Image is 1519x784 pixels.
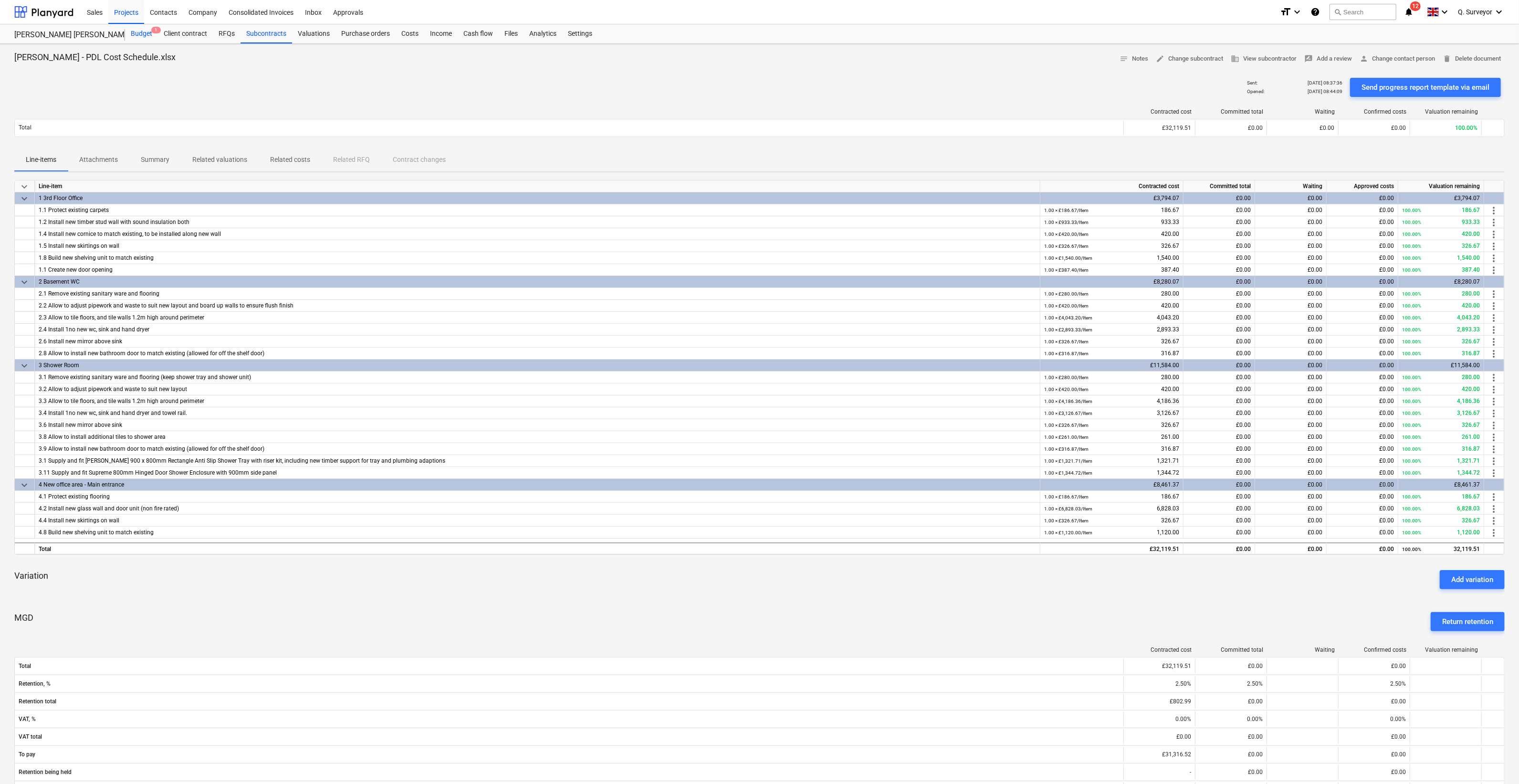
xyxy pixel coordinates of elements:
[1184,360,1255,371] div: £0.00
[1308,254,1322,261] span: £0.00
[1304,54,1313,63] span: rate_review
[1488,408,1499,419] span: more_vert
[1338,658,1410,674] div: £0.00
[1231,53,1297,64] span: View subcontractor
[1488,384,1499,395] span: more_vert
[1195,711,1267,727] div: 0.00%
[1402,336,1480,348] div: 326.67
[1044,244,1089,249] small: 1.00 × £326.67 / Item
[1236,338,1251,345] span: £0.00
[424,24,458,43] a: Income
[1398,360,1484,371] div: £11,584.00
[1040,479,1184,491] div: £8,461.37
[1044,240,1179,252] div: 326.67
[1379,386,1394,392] span: £0.00
[1330,4,1396,20] button: Search
[1338,747,1410,762] div: £0.00
[1414,108,1478,115] div: Valuation remaining
[14,52,176,63] p: [PERSON_NAME] - PDL Cost Schedule.xlsx
[1402,216,1480,228] div: 933.33
[39,324,1036,336] div: 2.4 Install 1no new wc, sink and hand dryer
[39,288,1036,300] div: 2.1 Remove existing sanitary ware and flooring
[1308,207,1322,213] span: £0.00
[1044,407,1179,419] div: 3,126.67
[1488,205,1499,216] span: more_vert
[1255,360,1327,371] div: £0.00
[1044,371,1179,383] div: 280.00
[1488,467,1499,479] span: more_vert
[524,24,562,43] a: Analytics
[1488,217,1499,228] span: more_vert
[1123,729,1195,744] div: £0.00
[1402,300,1480,312] div: 420.00
[1044,312,1179,324] div: 4,043.20
[1338,729,1410,744] div: £0.00
[1402,339,1421,344] small: 100.00%
[1356,52,1439,66] button: Change contact person
[39,300,1036,312] div: 2.2 Allow to adjust pipework and waste to suit new layout and board up walls to ensure flush finish
[1308,231,1322,237] span: £0.00
[1236,219,1251,225] span: £0.00
[1044,339,1089,344] small: 1.00 × £326.67 / Item
[192,155,247,165] p: Related valuations
[1227,52,1300,66] button: View subcontractor
[1308,290,1322,297] span: £0.00
[1123,120,1195,136] div: £32,119.51
[125,24,158,43] a: Budget1
[158,24,213,43] div: Client contract
[1308,80,1342,86] p: [DATE] 08:37:36
[1362,81,1489,94] div: Send progress report template via email
[1308,350,1322,357] span: £0.00
[39,407,1036,419] div: 3.4 Install 1no new wc, sink and hand dryer and towel rail.
[1044,324,1179,336] div: 2,893.33
[125,24,158,43] div: Budget
[1404,6,1414,18] i: notifications
[1488,432,1499,443] span: more_vert
[39,276,1036,288] div: 2 Basement WC
[1044,411,1092,416] small: 1.00 × £3,126.67 / Item
[26,155,56,165] p: Line-items
[1488,491,1499,503] span: more_vert
[1040,276,1184,288] div: £8,280.07
[1300,52,1356,66] button: Add a review
[1236,386,1251,392] span: £0.00
[1236,254,1251,261] span: £0.00
[1342,108,1406,115] div: Confirmed costs
[1195,764,1267,780] div: £0.00
[1040,192,1184,204] div: £3,794.07
[1044,291,1089,297] small: 1.00 × £280.00 / Item
[39,240,1036,252] div: 1.5 Install new skirtings on wall
[39,383,1036,395] div: 3.2 Allow to adjust pipework and waste to suit new layout
[1123,676,1195,691] div: 2.50%
[335,24,396,43] a: Purchase orders
[1308,386,1322,392] span: £0.00
[241,24,292,43] a: Subcontracts
[79,155,118,165] p: Attachments
[1488,396,1499,407] span: more_vert
[1402,255,1421,261] small: 100.00%
[1455,125,1477,131] span: 100.00%
[1236,207,1251,213] span: £0.00
[1044,204,1179,216] div: 186.67
[1236,243,1251,249] span: £0.00
[396,24,424,43] a: Costs
[1379,410,1394,416] span: £0.00
[1379,254,1394,261] span: £0.00
[1184,479,1255,491] div: £0.00
[39,228,1036,240] div: 1.4 Install new cornice to match existing, to be installed along new wall
[1327,192,1398,204] div: £0.00
[39,252,1036,264] div: 1.8 Build new shelving unit to match existing
[1044,383,1179,395] div: 420.00
[1248,125,1263,131] span: £0.00
[1488,288,1499,300] span: more_vert
[1443,54,1451,63] span: delete
[1236,231,1251,237] span: £0.00
[1488,348,1499,360] span: more_vert
[1184,180,1255,192] div: Committed total
[39,312,1036,324] div: 2.3 Allow to tile floors, and tile walls 1.2m high around perimeter
[1308,374,1322,381] span: £0.00
[1338,676,1410,691] div: 2.50%
[39,371,1036,383] div: 3.1 Remove existing sanitary ware and flooring (keep shower tray and shower unit)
